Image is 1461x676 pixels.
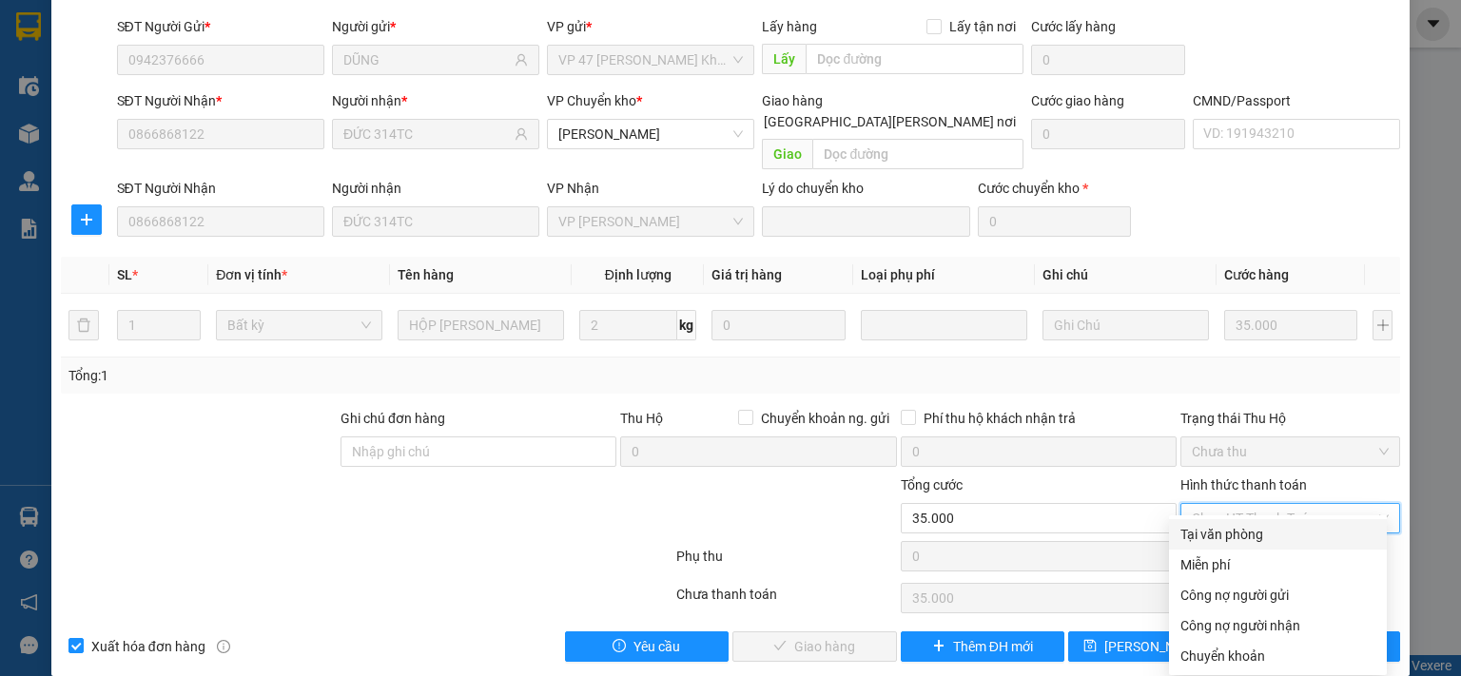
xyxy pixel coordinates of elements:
input: Cước lấy hàng [1031,45,1185,75]
span: Tổng cước [901,477,963,493]
span: Giao [762,139,812,169]
div: Phụ thu [674,546,898,579]
span: kg [677,310,696,340]
input: Tên người nhận [343,124,511,145]
span: Chọn HT Thanh Toán [1192,504,1389,532]
div: Cước chuyển kho [978,178,1132,199]
span: Lấy [762,44,806,74]
div: Chưa thanh toán [674,584,898,617]
input: Dọc đường [806,44,1023,74]
button: save[PERSON_NAME] [PERSON_NAME] [1068,631,1233,662]
span: Chưa thu [1192,437,1389,466]
div: Công nợ người gửi [1180,585,1375,606]
span: Giao hàng [762,93,823,108]
span: Lấy tận nơi [942,16,1023,37]
span: VP Hoàng Gia [558,120,743,148]
span: Xuất hóa đơn hàng [84,636,213,657]
div: Cước gửi hàng sẽ được ghi vào công nợ của người nhận [1169,610,1387,641]
span: Thêm ĐH mới [953,636,1033,657]
div: CMND/Passport [1193,90,1400,111]
span: [PERSON_NAME] [PERSON_NAME] [1104,636,1311,657]
div: SĐT Người Gửi [117,16,324,37]
label: Cước lấy hàng [1031,19,1116,34]
span: user [515,127,528,141]
span: Định lượng [605,267,672,282]
label: Hình thức thanh toán [1180,477,1307,493]
span: plus [932,639,945,654]
span: Bất kỳ [227,311,371,339]
div: Tổng: 1 [68,365,565,386]
div: Người nhận [332,90,539,111]
th: Ghi chú [1035,257,1217,294]
div: Người nhận [332,178,539,199]
span: VP 47 Trần Khát Chân [558,46,743,74]
button: checkGiao hàng [732,631,897,662]
span: [GEOGRAPHIC_DATA][PERSON_NAME] nơi [756,111,1023,132]
span: Yêu cầu [633,636,680,657]
span: info-circle [217,640,230,653]
input: VD: Bàn, Ghế [398,310,564,340]
label: Ghi chú đơn hàng [341,411,445,426]
span: Lấy hàng [762,19,817,34]
input: 0 [1224,310,1357,340]
div: Chuyển khoản [1180,646,1375,666]
div: Trạng thái Thu Hộ [1180,408,1400,429]
span: VP Chuyển kho [547,93,636,108]
button: exclamation-circleYêu cầu [565,631,730,662]
div: Tại văn phòng [1180,524,1375,545]
div: VP Nhận [547,178,754,199]
input: Cước giao hàng [1031,119,1185,149]
div: VP gửi [547,16,754,37]
button: delete [68,310,99,340]
span: Phí thu hộ khách nhận trả [916,408,1083,429]
button: plusThêm ĐH mới [901,631,1065,662]
div: Lý do chuyển kho [762,178,969,199]
span: Tên hàng [398,267,454,282]
div: SĐT Người Nhận [117,178,324,199]
span: save [1083,639,1097,654]
input: Dọc đường [812,139,1023,169]
input: Ghi Chú [1042,310,1209,340]
label: Cước giao hàng [1031,93,1124,108]
button: plus [71,204,102,235]
span: Giá trị hàng [711,267,782,282]
span: Thu Hộ [620,411,663,426]
div: Công nợ người nhận [1180,615,1375,636]
span: Chuyển khoản ng. gửi [753,408,897,429]
th: Loại phụ phí [853,257,1035,294]
span: user [515,53,528,67]
span: exclamation-circle [613,639,626,654]
span: Đơn vị tính [216,267,287,282]
input: Tên người gửi [343,49,511,70]
span: Cước hàng [1224,267,1289,282]
div: Người gửi [332,16,539,37]
div: SĐT Người Nhận [117,90,324,111]
input: 0 [711,310,845,340]
input: Ghi chú đơn hàng [341,436,616,467]
span: VP Trường Chinh [558,207,743,236]
button: plus [1373,310,1393,340]
span: plus [72,212,101,227]
div: Cước gửi hàng sẽ được ghi vào công nợ của người gửi [1169,580,1387,610]
div: Miễn phí [1180,554,1375,575]
span: SL [117,267,132,282]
